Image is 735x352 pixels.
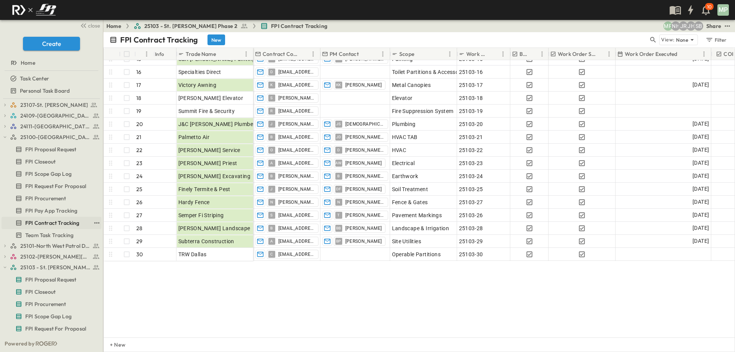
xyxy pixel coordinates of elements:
span: [PERSON_NAME].[PERSON_NAME] [345,147,385,153]
span: 25103-26 [459,211,483,219]
span: Landscape & Irrigation [392,224,449,232]
button: Sort [416,50,424,58]
a: 25103 - St. [PERSON_NAME] Phase 2 [134,22,248,30]
div: Jose Hurtado (jhurtado@fpibuilders.com) [686,21,696,31]
span: Operable Partitions [392,250,441,258]
span: FPI Closeout [25,158,56,165]
span: FPI Contract Tracking [25,219,80,227]
span: FPI Proposal Request [25,146,76,153]
span: [PERSON_NAME][EMAIL_ADDRESS][PERSON_NAME][PERSON_NAME][DOMAIN_NAME] [278,95,315,101]
span: 25103 - St. [PERSON_NAME] Phase 2 [144,22,238,30]
p: Scope [399,50,414,58]
div: Jayden Ramirez (jramirez@fpibuilders.com) [679,21,688,31]
p: 24 [136,172,142,180]
div: Filter [705,36,727,44]
span: 25103 - St. [PERSON_NAME] Phase 2 [20,264,90,271]
span: Task Center [20,75,49,82]
span: [DATE] [693,224,709,232]
span: Electrical [392,159,415,167]
div: 23107-St. [PERSON_NAME]test [2,99,101,111]
span: 25103-20 [459,120,483,128]
span: [PERSON_NAME] [345,160,382,166]
a: Team Task Tracking [2,230,100,241]
span: [DATE] [693,237,709,246]
span: [PERSON_NAME] Landscape [178,224,250,232]
span: [DEMOGRAPHIC_DATA][PERSON_NAME] [345,121,385,127]
p: 16 [136,68,141,76]
span: Subterra Construction [178,237,234,245]
span: 25103-30 [459,250,483,258]
button: test [723,21,732,31]
a: Personal Task Board [2,85,100,96]
div: FPI Request For Proposaltest [2,180,101,192]
img: c8d7d1ed905e502e8f77bf7063faec64e13b34fdb1f2bdd94b0e311fc34f8000.png [9,2,59,18]
p: 22 [136,146,142,154]
div: FPI Proposal Requesttest [2,273,101,286]
span: [PERSON_NAME] [PERSON_NAME] [345,134,385,140]
span: 25101-North West Patrol Division [20,242,90,250]
span: 25103-21 [459,133,483,141]
span: [PERSON_NAME] Excavating [178,172,251,180]
p: 28 [136,224,142,232]
span: [PERSON_NAME] Elevator [178,94,243,102]
p: 25 [136,185,142,193]
button: Menu [142,49,151,59]
p: 17 [136,81,141,89]
p: 23 [136,159,142,167]
button: MP [717,3,730,16]
a: 24109-St. Teresa of Calcutta Parish Hall [10,110,100,121]
span: Metal Canopies [392,81,431,89]
p: 19 [136,107,141,115]
div: 25101-North West Patrol Divisiontest [2,240,101,252]
p: 27 [136,211,142,219]
button: Sort [137,50,146,58]
span: Hardy Fence [178,198,210,206]
button: test [92,218,101,228]
div: FPI Closeouttest [2,156,101,168]
a: FPI Proposal Request [2,144,100,155]
button: Sort [531,50,540,58]
p: 26 [136,198,142,206]
span: 25103-25 [459,185,483,193]
span: [PERSON_NAME][EMAIL_ADDRESS][DOMAIN_NAME] [345,199,385,205]
span: [PERSON_NAME] Priest [178,159,237,167]
p: None [676,36,688,44]
span: [DATE] [693,198,709,206]
a: FPI Request For Proposal [2,181,100,192]
span: Elevator [392,94,413,102]
span: HVAC [392,146,407,154]
div: 25103 - St. [PERSON_NAME] Phase 2test [2,261,101,273]
span: FPI Contract Tracking [271,22,327,30]
button: Menu [699,49,709,59]
span: [DATE] [693,146,709,154]
div: FPI Scope Gap Logtest [2,168,101,180]
a: FPI Procurement [2,299,100,309]
span: 25102-Christ The Redeemer Anglican Church [20,253,90,260]
p: 29 [136,237,142,245]
button: Menu [242,49,251,59]
span: FPI Scope Gap Log [25,170,72,178]
span: [DATE] [693,211,709,219]
span: 25103-16 [459,68,483,76]
div: FPI Scope Gap Logtest [2,310,101,323]
span: FPI Procurement [25,195,66,202]
a: FPI Scope Gap Log [2,169,100,179]
span: [PERSON_NAME] [345,225,382,231]
span: [EMAIL_ADDRESS][DOMAIN_NAME] [278,69,315,75]
button: Sort [300,50,309,58]
span: [PERSON_NAME][EMAIL_ADDRESS][DOMAIN_NAME] [278,186,315,192]
span: Summit Fire & Security [178,107,235,115]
